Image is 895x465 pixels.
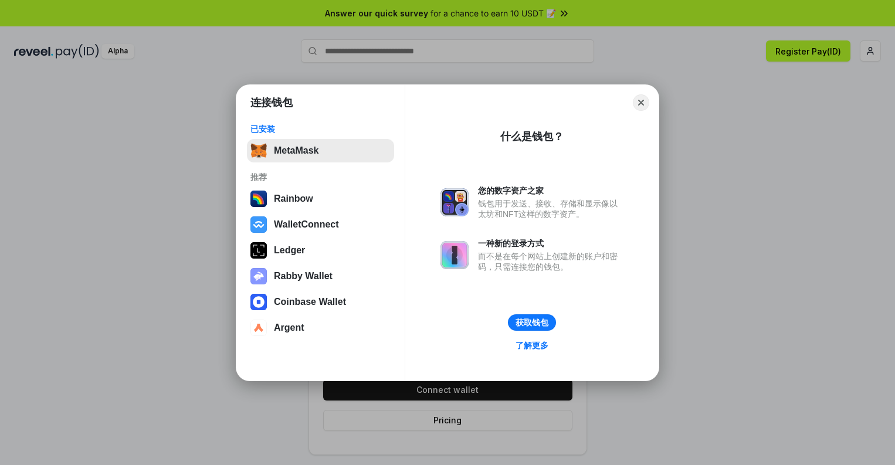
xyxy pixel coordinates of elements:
button: Close [633,94,649,111]
div: 获取钱包 [516,317,548,328]
button: Ledger [247,239,394,262]
div: 钱包用于发送、接收、存储和显示像以太坊和NFT这样的数字资产。 [478,198,623,219]
button: 获取钱包 [508,314,556,331]
button: Rainbow [247,187,394,211]
img: svg+xml,%3Csvg%20xmlns%3D%22http%3A%2F%2Fwww.w3.org%2F2000%2Fsvg%22%20fill%3D%22none%22%20viewBox... [250,268,267,284]
div: 已安装 [250,124,391,134]
img: svg+xml,%3Csvg%20xmlns%3D%22http%3A%2F%2Fwww.w3.org%2F2000%2Fsvg%22%20fill%3D%22none%22%20viewBox... [440,188,469,216]
img: svg+xml,%3Csvg%20width%3D%22120%22%20height%3D%22120%22%20viewBox%3D%220%200%20120%20120%22%20fil... [250,191,267,207]
h1: 连接钱包 [250,96,293,110]
div: 推荐 [250,172,391,182]
button: Rabby Wallet [247,264,394,288]
div: Argent [274,323,304,333]
img: svg+xml,%3Csvg%20width%3D%2228%22%20height%3D%2228%22%20viewBox%3D%220%200%2028%2028%22%20fill%3D... [250,294,267,310]
div: Coinbase Wallet [274,297,346,307]
div: 了解更多 [516,340,548,351]
a: 了解更多 [508,338,555,353]
div: WalletConnect [274,219,339,230]
button: Coinbase Wallet [247,290,394,314]
div: 一种新的登录方式 [478,238,623,249]
img: svg+xml,%3Csvg%20width%3D%2228%22%20height%3D%2228%22%20viewBox%3D%220%200%2028%2028%22%20fill%3D... [250,320,267,336]
button: MetaMask [247,139,394,162]
img: svg+xml,%3Csvg%20fill%3D%22none%22%20height%3D%2233%22%20viewBox%3D%220%200%2035%2033%22%20width%... [250,142,267,159]
button: WalletConnect [247,213,394,236]
div: Rabby Wallet [274,271,333,281]
div: 您的数字资产之家 [478,185,623,196]
img: svg+xml,%3Csvg%20xmlns%3D%22http%3A%2F%2Fwww.w3.org%2F2000%2Fsvg%22%20fill%3D%22none%22%20viewBox... [440,241,469,269]
div: 什么是钱包？ [500,130,564,144]
button: Argent [247,316,394,340]
div: 而不是在每个网站上创建新的账户和密码，只需连接您的钱包。 [478,251,623,272]
img: svg+xml,%3Csvg%20width%3D%2228%22%20height%3D%2228%22%20viewBox%3D%220%200%2028%2028%22%20fill%3D... [250,216,267,233]
div: MetaMask [274,145,318,156]
div: Rainbow [274,194,313,204]
img: svg+xml,%3Csvg%20xmlns%3D%22http%3A%2F%2Fwww.w3.org%2F2000%2Fsvg%22%20width%3D%2228%22%20height%3... [250,242,267,259]
div: Ledger [274,245,305,256]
